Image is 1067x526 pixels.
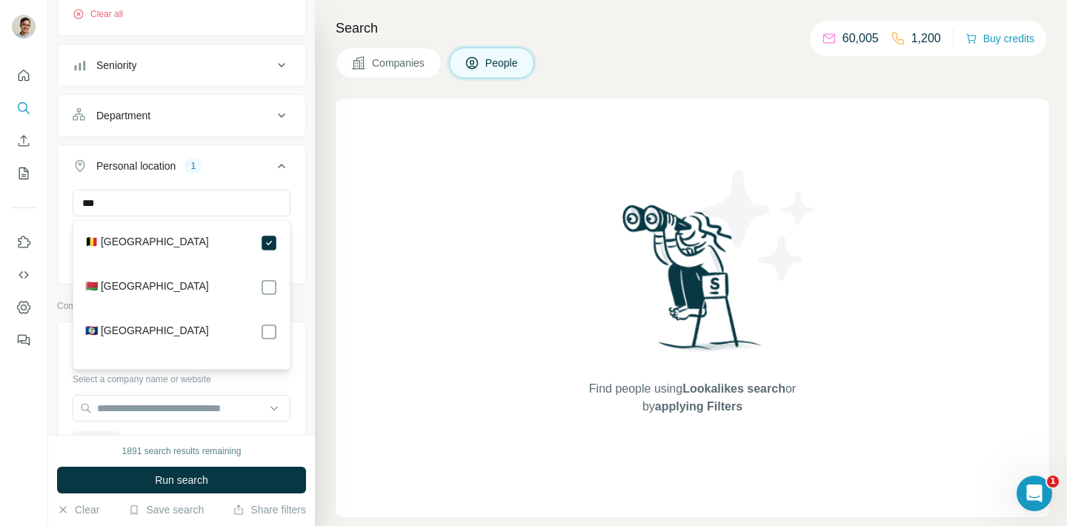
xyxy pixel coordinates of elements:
span: Engie [77,433,100,447]
button: Buy credits [965,28,1034,49]
button: Use Surfe on LinkedIn [12,229,36,256]
p: Company information [57,299,306,313]
span: Run search [155,473,208,487]
img: Avatar [12,15,36,39]
button: Dashboard [12,294,36,321]
span: 1 [1047,476,1059,487]
p: 1,200 [911,30,941,47]
div: Department [96,108,150,123]
button: Department [58,98,305,133]
button: My lists [12,160,36,187]
div: 1891 search results remaining [122,445,242,458]
button: Quick start [12,62,36,89]
span: People [485,56,519,70]
span: Companies [372,56,426,70]
button: Personal location1 [58,148,305,190]
span: Find people using or by [574,380,811,416]
label: 🇧🇪 [GEOGRAPHIC_DATA] [85,234,209,252]
button: Clear all [73,7,123,21]
div: Personal location [96,159,176,173]
label: 🇧🇾 [GEOGRAPHIC_DATA] [85,279,209,296]
button: Company1 [58,325,305,367]
div: Select a company name or website [73,367,290,386]
button: Enrich CSV [12,127,36,154]
button: Seniority [58,47,305,83]
button: Share filters [233,502,306,517]
div: 1 [185,159,202,173]
span: applying Filters [655,400,742,413]
p: 60,005 [842,30,879,47]
div: Seniority [96,58,136,73]
button: Feedback [12,327,36,353]
img: Surfe Illustration - Woman searching with binoculars [616,201,770,366]
img: Surfe Illustration - Stars [693,159,826,292]
button: Run search [57,467,306,493]
button: Save search [128,502,204,517]
h4: Search [336,18,1049,39]
button: Clear [57,502,99,517]
button: Use Surfe API [12,262,36,288]
span: Lookalikes search [682,382,785,395]
button: Search [12,95,36,121]
iframe: Intercom live chat [1017,476,1052,511]
label: 🇧🇿 [GEOGRAPHIC_DATA] [85,323,209,341]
